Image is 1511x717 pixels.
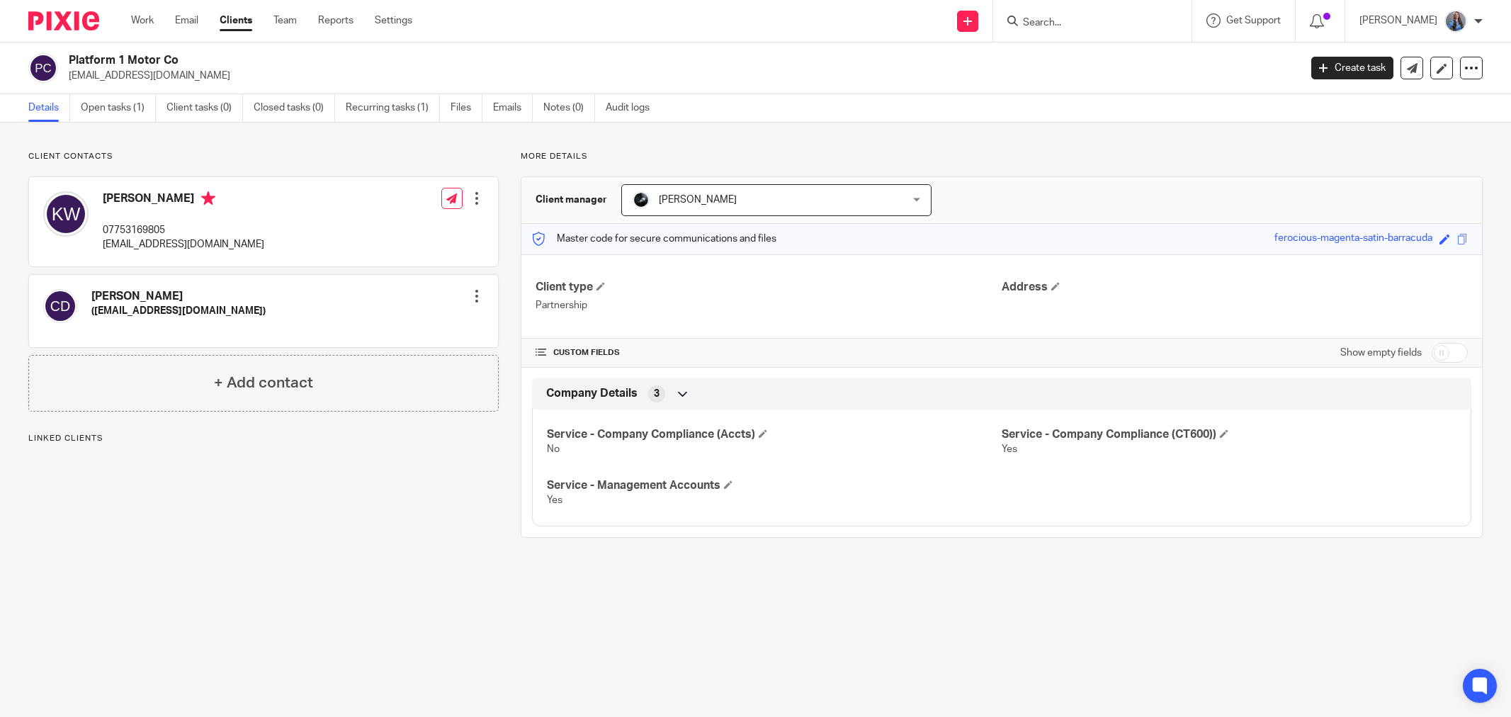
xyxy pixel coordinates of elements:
[547,427,1002,442] h4: Service - Company Compliance (Accts)
[1444,10,1467,33] img: Amanda-scaled.jpg
[81,94,156,122] a: Open tasks (1)
[43,191,89,237] img: svg%3E
[103,237,264,252] p: [EMAIL_ADDRESS][DOMAIN_NAME]
[1311,57,1393,79] a: Create task
[166,94,243,122] a: Client tasks (0)
[536,298,1002,312] p: Partnership
[1002,280,1468,295] h4: Address
[91,304,266,318] h5: ([EMAIL_ADDRESS][DOMAIN_NAME])
[1274,231,1432,247] div: ferocious-magenta-satin-barracuda
[543,94,595,122] a: Notes (0)
[103,223,264,237] p: 07753169805
[547,478,1002,493] h4: Service - Management Accounts
[28,151,499,162] p: Client contacts
[1226,16,1281,26] span: Get Support
[28,53,58,83] img: svg%3E
[606,94,660,122] a: Audit logs
[91,289,266,304] h4: [PERSON_NAME]
[536,193,607,207] h3: Client manager
[546,386,638,401] span: Company Details
[318,13,353,28] a: Reports
[521,151,1483,162] p: More details
[1002,444,1017,454] span: Yes
[1359,13,1437,28] p: [PERSON_NAME]
[659,195,737,205] span: [PERSON_NAME]
[28,433,499,444] p: Linked clients
[1002,427,1456,442] h4: Service - Company Compliance (CT600))
[532,232,776,246] p: Master code for secure communications and files
[103,191,264,209] h4: [PERSON_NAME]
[536,347,1002,358] h4: CUSTOM FIELDS
[547,444,560,454] span: No
[69,69,1290,83] p: [EMAIL_ADDRESS][DOMAIN_NAME]
[273,13,297,28] a: Team
[175,13,198,28] a: Email
[201,191,215,205] i: Primary
[346,94,440,122] a: Recurring tasks (1)
[536,280,1002,295] h4: Client type
[493,94,533,122] a: Emails
[131,13,154,28] a: Work
[654,387,660,401] span: 3
[633,191,650,208] img: 1000002122.jpg
[1022,17,1149,30] input: Search
[43,289,77,323] img: svg%3E
[69,53,1046,68] h2: Platform 1 Motor Co
[547,495,562,505] span: Yes
[28,11,99,30] img: Pixie
[1340,346,1422,360] label: Show empty fields
[220,13,252,28] a: Clients
[214,372,313,394] h4: + Add contact
[28,94,70,122] a: Details
[375,13,412,28] a: Settings
[254,94,335,122] a: Closed tasks (0)
[451,94,482,122] a: Files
